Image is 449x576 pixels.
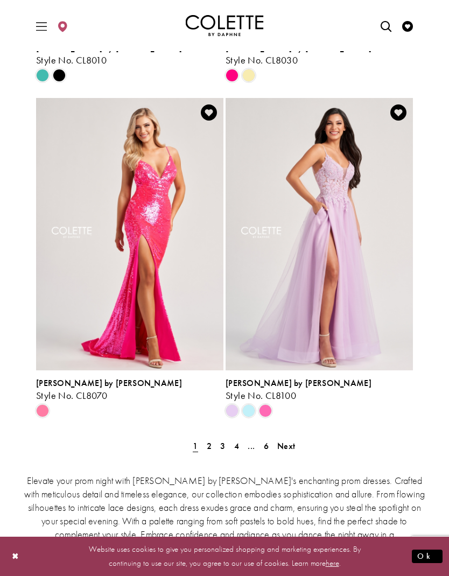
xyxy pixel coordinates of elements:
a: Page 6 [261,438,272,454]
i: Turquoise [36,69,49,82]
button: Close Dialog [6,547,25,566]
i: Pink [259,404,272,417]
i: Lilac [226,404,238,417]
a: Visit Colette by Daphne Style No. CL8100 Page [226,98,413,370]
i: Light Blue [242,404,255,417]
span: Next [277,440,295,452]
i: Black [53,69,66,82]
i: Sunshine [242,69,255,82]
span: Toggle Main Navigation Menu [33,11,50,40]
div: Colette by Daphne Style No. CL8010 [36,43,223,66]
a: Visit Wishlist Page [399,11,416,40]
div: Colette by Daphne Style No. CL8070 [36,378,223,401]
div: Colette by Daphne Style No. CL8030 [226,43,413,66]
span: 6 [264,440,269,452]
span: Current Page [190,438,201,454]
a: Add to Wishlist [198,101,220,124]
div: Colette by Daphne Style No. CL8100 [226,378,413,401]
a: Open Search dialog [378,11,394,40]
a: Page 3 [217,438,228,454]
span: Style No. CL8030 [226,54,298,66]
i: Cotton Candy [36,404,49,417]
a: ... [244,438,258,454]
span: [PERSON_NAME] by [PERSON_NAME] [226,377,371,389]
span: 1 [193,440,198,452]
span: ... [248,440,255,452]
a: Next Page [274,438,298,454]
span: Style No. CL8100 [226,389,296,402]
span: 4 [234,440,239,452]
a: here [326,558,339,568]
span: 3 [220,440,225,452]
i: Hot Pink [226,69,238,82]
p: Website uses cookies to give you personalized shopping and marketing experiences. By continuing t... [78,542,371,571]
div: Header Menu. Buttons: Search, Wishlist [376,9,418,43]
a: Visit Colette by Daphne Style No. CL8070 Page [36,98,223,370]
span: Style No. CL8070 [36,389,107,402]
a: Add to Wishlist [387,101,410,124]
img: Colette by Daphne [186,15,264,37]
a: Page 2 [204,438,215,454]
a: Colette by Daphne Homepage [186,15,264,37]
p: Elevate your prom night with [PERSON_NAME] by [PERSON_NAME]'s enchanting prom dresses. Crafted wi... [23,474,426,568]
span: [PERSON_NAME] by [PERSON_NAME] [36,377,182,389]
span: Style No. CL8010 [36,54,107,66]
a: Visit Store Locator page [54,11,71,40]
a: Page 4 [231,438,242,454]
div: Header Menu Left. Buttons: Hamburger menu , Store Locator [31,9,74,43]
span: 2 [207,440,212,452]
button: Submit Dialog [412,550,443,563]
